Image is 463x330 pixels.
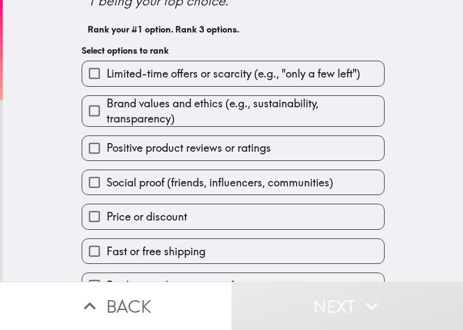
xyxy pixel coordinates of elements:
span: Positive product reviews or ratings [107,140,271,156]
span: Brand values and ethics (e.g., sustainability, transparency) [107,96,384,126]
span: Limited-time offers or scarcity (e.g., "only a few left") [107,66,360,81]
h6: Select options to rank [82,44,385,56]
button: Price or discount [82,204,384,229]
button: Product quality or unique features [82,273,384,297]
button: Limited-time offers or scarcity (e.g., "only a few left") [82,61,384,86]
span: Price or discount [107,209,187,224]
button: Positive product reviews or ratings [82,136,384,160]
button: Social proof (friends, influencers, communities) [82,170,384,195]
button: Fast or free shipping [82,239,384,263]
button: Brand values and ethics (e.g., sustainability, transparency) [82,96,384,126]
span: Fast or free shipping [107,244,206,259]
span: Product quality or unique features [107,278,270,293]
button: Next [231,282,463,330]
span: Social proof (friends, influencers, communities) [107,175,333,190]
h6: Rank your #1 option. Rank 3 options. [88,23,379,35]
